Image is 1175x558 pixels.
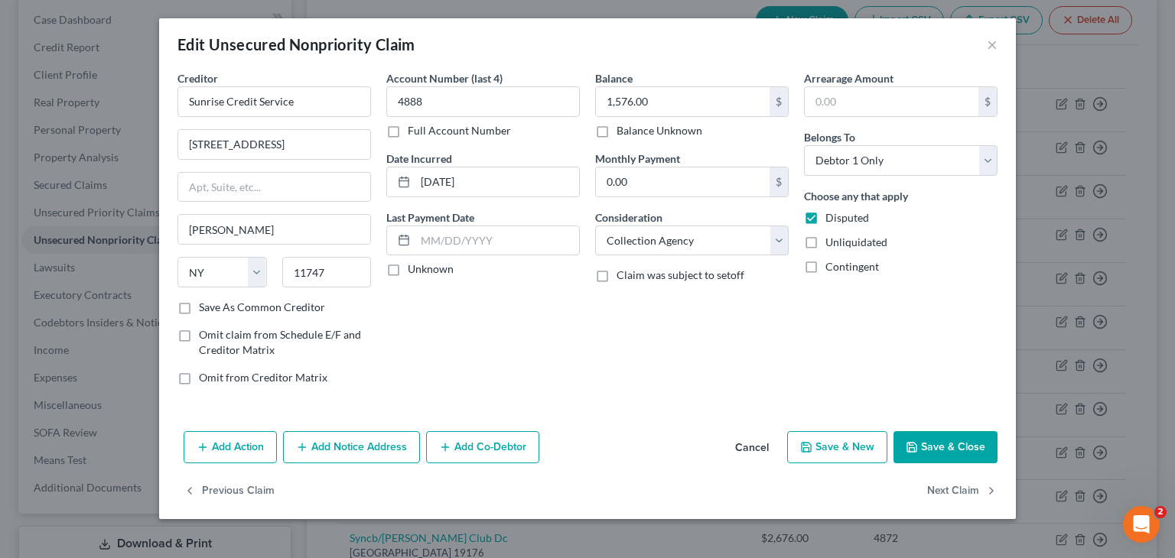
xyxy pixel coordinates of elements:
[770,167,788,196] div: $
[723,433,781,463] button: Cancel
[595,70,633,86] label: Balance
[283,431,420,463] button: Add Notice Address
[184,475,275,508] button: Previous Claim
[415,226,579,255] input: MM/DD/YYYY
[408,123,511,138] label: Full Account Number
[595,209,662,225] label: Consideration
[596,167,770,196] input: 0.00
[595,151,680,167] label: Monthly Payment
[199,328,361,356] span: Omit claim from Schedule E/F and Creditor Matrix
[386,70,503,86] label: Account Number (last 4)
[805,87,978,116] input: 0.00
[825,260,879,273] span: Contingent
[617,123,702,138] label: Balance Unknown
[199,300,325,315] label: Save As Common Creditor
[426,431,539,463] button: Add Co-Debtor
[177,86,371,117] input: Search creditor by name...
[987,35,998,54] button: ×
[178,215,370,244] input: Enter city...
[825,211,869,224] span: Disputed
[1123,506,1160,543] iframe: Intercom live chat
[978,87,997,116] div: $
[408,261,454,277] label: Unknown
[825,235,887,248] span: Unliquidated
[1154,506,1167,518] span: 2
[177,72,218,85] span: Creditor
[770,87,788,116] div: $
[415,167,579,196] input: MM/DD/YYYY
[386,86,580,117] input: XXXX
[178,173,370,202] input: Apt, Suite, etc...
[804,70,893,86] label: Arrearage Amount
[787,431,887,463] button: Save & New
[386,151,452,167] label: Date Incurred
[804,131,855,144] span: Belongs To
[617,268,744,281] span: Claim was subject to setoff
[184,431,277,463] button: Add Action
[282,257,372,287] input: Enter zip...
[927,475,998,508] button: Next Claim
[178,130,370,159] input: Enter address...
[596,87,770,116] input: 0.00
[386,209,474,225] label: Last Payment Date
[199,371,327,384] span: Omit from Creditor Matrix
[893,431,998,463] button: Save & Close
[177,34,415,55] div: Edit Unsecured Nonpriority Claim
[804,188,908,204] label: Choose any that apply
